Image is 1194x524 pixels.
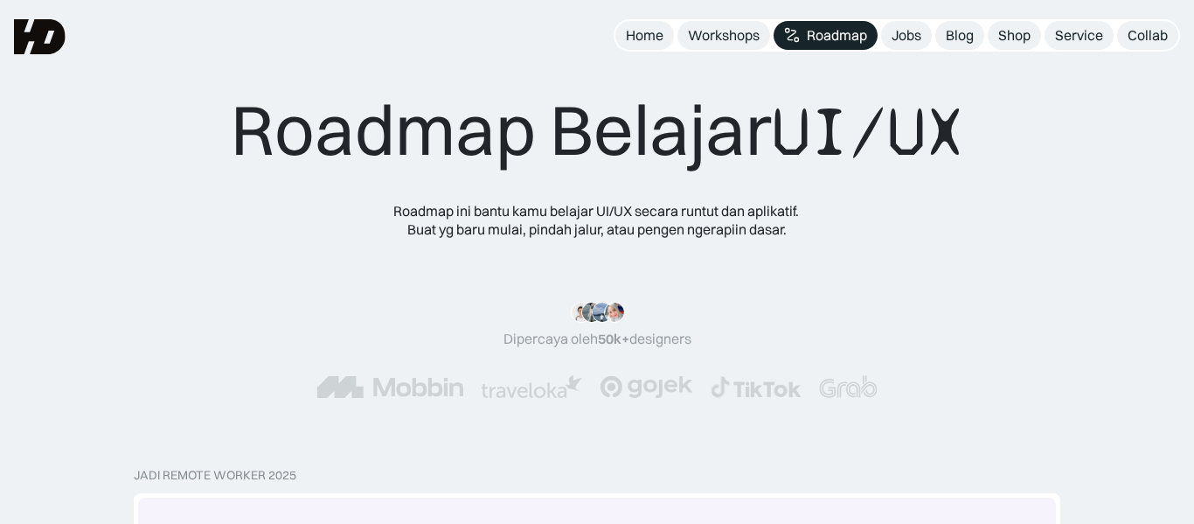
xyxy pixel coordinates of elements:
[998,26,1031,45] div: Shop
[677,21,770,50] a: Workshops
[1055,26,1103,45] div: Service
[807,26,867,45] div: Roadmap
[134,468,296,483] div: Jadi Remote Worker 2025
[774,21,878,50] a: Roadmap
[881,21,932,50] a: Jobs
[946,26,974,45] div: Blog
[892,26,921,45] div: Jobs
[1045,21,1114,50] a: Service
[503,330,691,348] div: Dipercaya oleh designers
[935,21,984,50] a: Blog
[1117,21,1178,50] a: Collab
[626,26,663,45] div: Home
[231,87,964,174] div: Roadmap Belajar
[378,202,816,239] div: Roadmap ini bantu kamu belajar UI/UX secara runtut dan aplikatif. Buat yg baru mulai, pindah jalu...
[1128,26,1168,45] div: Collab
[772,90,964,174] span: UI/UX
[988,21,1041,50] a: Shop
[598,330,629,347] span: 50k+
[688,26,760,45] div: Workshops
[615,21,674,50] a: Home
